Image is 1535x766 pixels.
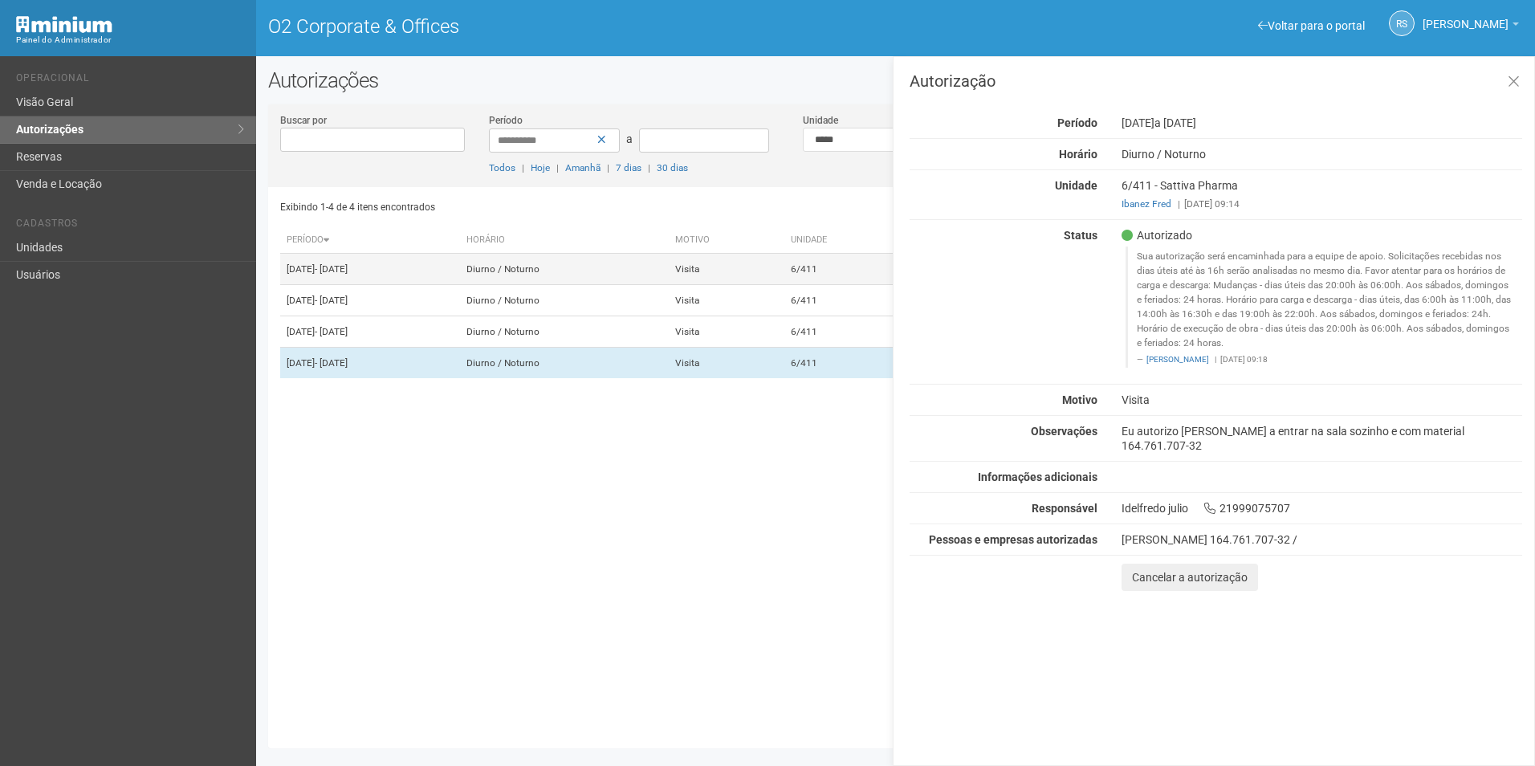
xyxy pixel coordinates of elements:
[784,348,903,379] td: 6/411
[531,162,550,173] a: Hoje
[1057,116,1097,129] strong: Período
[616,162,641,173] a: 7 dias
[607,162,609,173] span: |
[1055,179,1097,192] strong: Unidade
[315,295,348,306] span: - [DATE]
[280,195,892,219] div: Exibindo 1-4 de 4 itens encontrados
[1423,20,1519,33] a: [PERSON_NAME]
[556,162,559,173] span: |
[315,263,348,275] span: - [DATE]
[1110,116,1534,130] div: [DATE]
[1122,198,1171,210] a: Ibanez Fred
[657,162,688,173] a: 30 dias
[1032,502,1097,515] strong: Responsável
[910,73,1522,89] h3: Autorização
[489,162,515,173] a: Todos
[669,285,784,316] td: Visita
[648,162,650,173] span: |
[280,113,327,128] label: Buscar por
[1215,355,1216,364] span: |
[1064,229,1097,242] strong: Status
[280,227,460,254] th: Período
[1110,501,1534,515] div: Idelfredo julio 21999075707
[460,348,669,379] td: Diurno / Noturno
[784,285,903,316] td: 6/411
[1258,19,1365,32] a: Voltar para o portal
[1122,564,1258,591] button: Cancelar a autorização
[1389,10,1415,36] a: RS
[565,162,601,173] a: Amanhã
[1110,424,1534,453] div: Eu autorizo [PERSON_NAME] a entrar na sala sozinho e com material 164.761.707-32
[315,326,348,337] span: - [DATE]
[460,285,669,316] td: Diurno / Noturno
[784,254,903,285] td: 6/411
[16,72,244,89] li: Operacional
[669,227,784,254] th: Motivo
[16,33,244,47] div: Painel do Administrador
[626,132,633,145] span: a
[929,533,1097,546] strong: Pessoas e empresas autorizadas
[1110,147,1534,161] div: Diurno / Noturno
[1178,198,1180,210] span: |
[1062,393,1097,406] strong: Motivo
[1122,532,1522,547] div: [PERSON_NAME] 164.761.707-32 /
[1126,247,1522,368] blockquote: Sua autorização será encaminhada para a equipe de apoio. Solicitações recebidas nos dias úteis at...
[669,254,784,285] td: Visita
[978,471,1097,483] strong: Informações adicionais
[1154,116,1196,129] span: a [DATE]
[1031,425,1097,438] strong: Observações
[522,162,524,173] span: |
[1110,393,1534,407] div: Visita
[16,16,112,33] img: Minium
[1423,2,1509,31] span: Rayssa Soares Ribeiro
[280,348,460,379] td: [DATE]
[669,348,784,379] td: Visita
[280,316,460,348] td: [DATE]
[1122,228,1192,242] span: Autorizado
[1137,354,1513,365] footer: [DATE] 09:18
[268,68,1523,92] h2: Autorizações
[280,254,460,285] td: [DATE]
[268,16,884,37] h1: O2 Corporate & Offices
[460,316,669,348] td: Diurno / Noturno
[315,357,348,369] span: - [DATE]
[280,285,460,316] td: [DATE]
[1110,178,1534,211] div: 6/411 - Sattiva Pharma
[784,227,903,254] th: Unidade
[460,254,669,285] td: Diurno / Noturno
[1146,355,1209,364] a: [PERSON_NAME]
[1122,197,1522,211] div: [DATE] 09:14
[784,316,903,348] td: 6/411
[460,227,669,254] th: Horário
[16,218,244,234] li: Cadastros
[489,113,523,128] label: Período
[669,316,784,348] td: Visita
[803,113,838,128] label: Unidade
[1059,148,1097,161] strong: Horário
